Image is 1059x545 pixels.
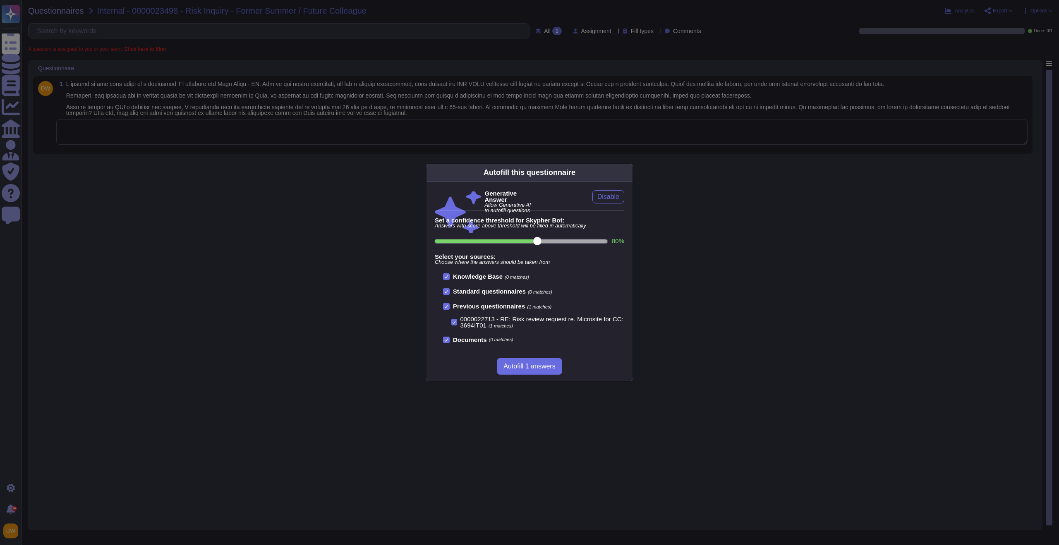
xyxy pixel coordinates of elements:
b: Standard questionnaires [453,288,526,295]
span: (0 matches) [505,275,529,280]
span: 0000022713 - RE: Risk review request re. Microsite for CC: 3694IT01 [460,316,623,329]
span: Answers with score above threshold will be filled in automatically [435,223,624,229]
b: Previous questionnaires [453,303,525,310]
b: Set a confidence threshold for Skypher Bot: [435,217,624,223]
span: (1 matches) [527,304,551,309]
span: Allow Generative AI to autofill questions [485,203,532,213]
span: (1 matches) [489,323,513,328]
b: Generative Answer [485,190,532,203]
span: Disable [597,194,619,200]
button: Disable [592,190,624,203]
span: (0 matches) [528,289,552,294]
span: Autofill 1 answers [503,363,555,370]
b: Select your sources: [435,253,624,260]
b: Documents [453,337,487,343]
label: 80 % [612,238,624,244]
button: Autofill 1 answers [497,358,562,375]
b: Knowledge Base [453,273,503,280]
div: Autofill this questionnaire [484,167,575,178]
span: Choose where the answers should be taken from [435,260,624,265]
span: (0 matches) [489,337,513,342]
